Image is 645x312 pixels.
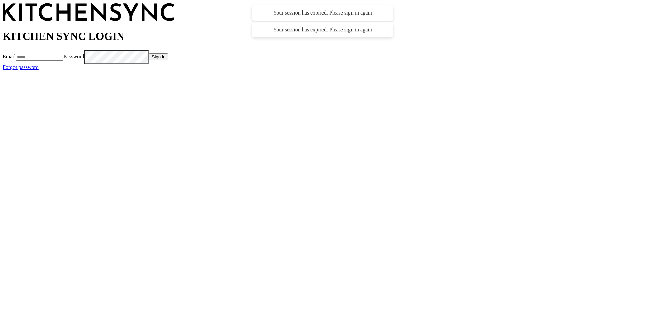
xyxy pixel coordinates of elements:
[3,54,16,59] span: Email
[258,26,387,33] div: Your session has expired. Please sign in again
[258,9,387,17] div: Your session has expired. Please sign in again
[3,64,39,70] a: Forgot password
[3,30,642,43] h1: KITCHEN SYNC LOGIN
[84,50,149,64] input: Password
[149,53,168,60] button: Sign in
[63,54,84,59] span: Password
[16,54,63,61] input: Email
